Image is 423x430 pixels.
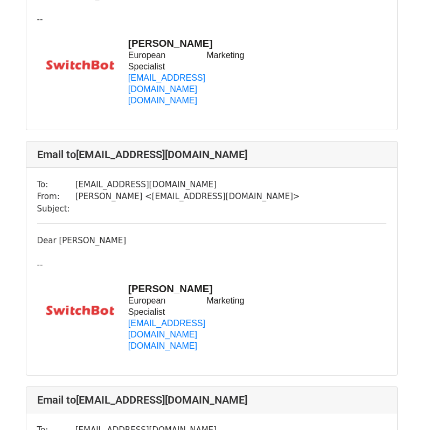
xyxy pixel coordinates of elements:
a: [DOMAIN_NAME] [128,96,197,105]
td: From: [37,191,75,203]
a: [EMAIL_ADDRESS][DOMAIN_NAME] [128,73,205,94]
div: Dear [PERSON_NAME] [37,235,386,247]
iframe: Chat Widget [369,378,423,430]
td: [EMAIL_ADDRESS][DOMAIN_NAME] [75,179,300,191]
h4: Email to [EMAIL_ADDRESS][DOMAIN_NAME] [37,393,386,406]
td: Subject: [37,203,75,215]
b: [PERSON_NAME] [128,38,213,49]
h4: Email to [EMAIL_ADDRESS][DOMAIN_NAME] [37,148,386,161]
img: AIorK4zAkB9Hy3I2wjuE9c94m1Rjp9571_gVwkuTkR_sCOfqJlSi2WfLw498fQyfoBKsZGrVv2vOsQ9S_3KU [41,57,121,75]
b: [PERSON_NAME] [128,283,213,294]
span: European Marketing Specialist [128,51,245,71]
div: 聊天小组件 [369,378,423,430]
span: -- [37,260,43,270]
img: AIorK4zAkB9Hy3I2wjuE9c94m1Rjp9571_gVwkuTkR_sCOfqJlSi2WfLw498fQyfoBKsZGrVv2vOsQ9S_3KU [41,302,121,320]
td: [PERSON_NAME] < [EMAIL_ADDRESS][DOMAIN_NAME] > [75,191,300,203]
span: -- [37,15,43,24]
td: To: [37,179,75,191]
a: [DOMAIN_NAME] [128,341,197,350]
a: [EMAIL_ADDRESS][DOMAIN_NAME] [128,319,205,339]
span: European Marketing Specialist [128,296,245,316]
